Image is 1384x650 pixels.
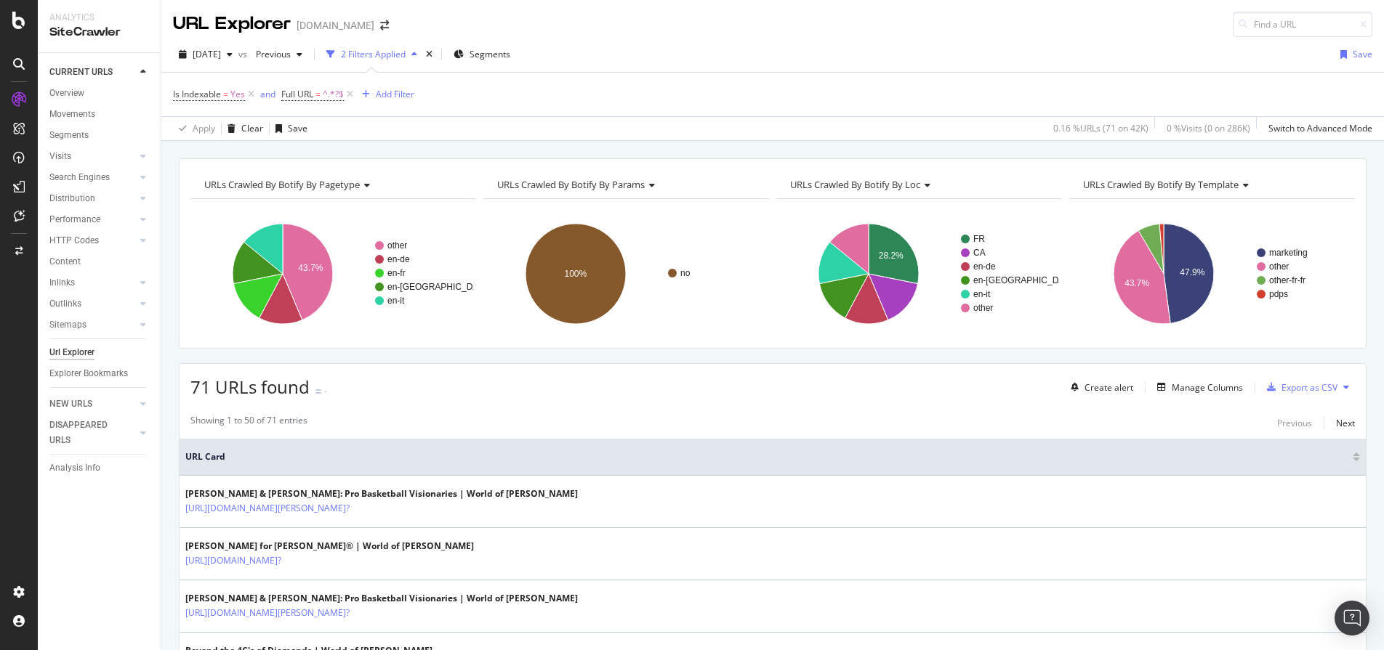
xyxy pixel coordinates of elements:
[787,173,1049,196] h4: URLs Crawled By Botify By loc
[193,48,221,60] span: 2025 Aug. 11th
[49,128,89,143] div: Segments
[230,84,245,105] span: Yes
[1269,275,1305,285] text: other-fr-fr
[297,18,374,33] div: [DOMAIN_NAME]
[190,414,307,431] div: Showing 1 to 50 of 71 entries
[1069,211,1355,337] div: A chart.
[201,173,463,196] h4: URLs Crawled By Botify By pagetype
[260,87,275,101] button: and
[483,211,766,337] svg: A chart.
[1053,122,1148,134] div: 0.16 % URLs ( 71 on 42K )
[173,12,291,36] div: URL Explorer
[323,84,344,105] span: ^.*?$
[288,122,307,134] div: Save
[49,107,95,122] div: Movements
[1336,417,1355,429] div: Next
[260,88,275,100] div: and
[250,43,308,66] button: Previous
[185,592,578,605] div: [PERSON_NAME] & [PERSON_NAME]: Pro Basketball Visionaries | World of [PERSON_NAME]
[49,254,81,269] div: Content
[387,254,410,264] text: en-de
[49,317,86,333] div: Sitemaps
[223,88,228,100] span: =
[49,149,136,164] a: Visits
[973,261,996,272] text: en-de
[387,282,491,292] text: en-[GEOGRAPHIC_DATA]
[185,553,281,568] a: [URL][DOMAIN_NAME]?
[497,178,645,191] span: URLs Crawled By Botify By params
[49,65,136,80] a: CURRENT URLS
[1151,378,1243,396] button: Manage Columns
[1263,117,1372,140] button: Switch to Advanced Mode
[281,88,313,100] span: Full URL
[49,170,110,185] div: Search Engines
[49,12,149,24] div: Analytics
[973,248,986,258] text: CA
[1282,381,1337,394] div: Export as CSV
[193,122,215,134] div: Apply
[49,275,136,291] a: Inlinks
[324,385,327,397] div: -
[49,366,150,381] a: Explorer Bookmarks
[49,317,136,333] a: Sitemaps
[315,88,321,100] span: =
[49,233,136,248] a: HTTP Codes
[185,450,1349,463] span: URL Card
[387,296,405,306] text: en-it
[1268,122,1372,134] div: Switch to Advanced Mode
[1277,417,1312,429] div: Previous
[49,254,150,269] a: Content
[1335,43,1372,66] button: Save
[49,296,136,312] a: Outlinks
[49,86,84,101] div: Overview
[1167,122,1250,134] div: 0 % Visits ( 0 on 286K )
[185,487,578,500] div: [PERSON_NAME] & [PERSON_NAME]: Pro Basketball Visionaries | World of [PERSON_NAME]
[49,65,113,80] div: CURRENT URLS
[49,397,136,412] a: NEW URLS
[49,397,92,412] div: NEW URLS
[49,418,123,448] div: DISAPPEARED URLS
[1124,278,1149,288] text: 43.7%
[1083,178,1239,191] span: URLs Crawled By Botify By template
[1065,375,1133,399] button: Create alert
[49,275,75,291] div: Inlinks
[49,128,150,143] a: Segments
[790,178,920,191] span: URLs Crawled By Botify By loc
[173,88,221,100] span: Is Indexable
[49,191,136,206] a: Distribution
[1085,381,1133,394] div: Create alert
[1080,173,1342,196] h4: URLs Crawled By Botify By template
[49,212,100,227] div: Performance
[241,122,263,134] div: Clear
[49,418,136,448] a: DISAPPEARED URLS
[1269,261,1289,272] text: other
[222,117,263,140] button: Clear
[1233,12,1372,37] input: Find a URL
[341,48,406,60] div: 2 Filters Applied
[1261,375,1337,399] button: Export as CSV
[250,48,291,60] span: Previous
[356,86,414,103] button: Add Filter
[49,345,94,360] div: Url Explorer
[680,268,691,278] text: no
[49,296,81,312] div: Outlinks
[49,460,150,476] a: Analysis Info
[973,275,1077,285] text: en-[GEOGRAPHIC_DATA]
[49,24,149,41] div: SiteCrawler
[49,233,99,248] div: HTTP Codes
[190,375,310,399] span: 71 URLs found
[49,86,150,101] a: Overview
[376,88,414,100] div: Add Filter
[49,460,100,476] div: Analysis Info
[448,43,516,66] button: Segments
[49,149,71,164] div: Visits
[238,48,250,60] span: vs
[973,303,993,313] text: other
[204,178,360,191] span: URLs Crawled By Botify By pagetype
[494,173,756,196] h4: URLs Crawled By Botify By params
[1336,414,1355,431] button: Next
[776,211,1059,337] svg: A chart.
[190,211,473,337] svg: A chart.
